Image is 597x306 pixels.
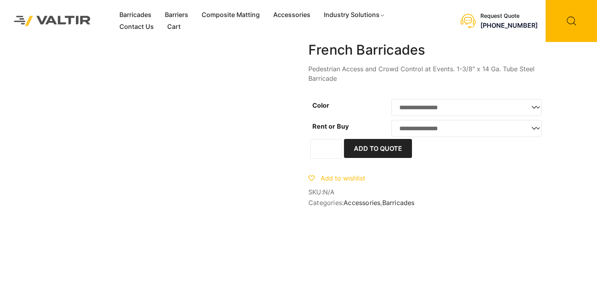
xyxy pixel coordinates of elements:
[195,9,266,21] a: Composite Matting
[344,139,412,158] button: Add to Quote
[308,174,365,182] a: Add to wishlist
[6,8,99,34] img: Valtir Rentals
[382,199,415,207] a: Barricades
[161,21,187,33] a: Cart
[480,13,538,19] div: Request Quote
[312,101,329,109] label: Color
[113,9,158,21] a: Barricades
[308,188,546,196] span: SKU:
[113,21,161,33] a: Contact Us
[312,122,349,130] label: Rent or Buy
[344,199,380,207] a: Accessories
[317,9,392,21] a: Industry Solutions
[308,199,546,207] span: Categories: ,
[480,21,538,29] a: [PHONE_NUMBER]
[310,139,342,159] input: Product quantity
[323,188,335,196] span: N/A
[308,42,546,58] h1: French Barricades
[321,174,365,182] span: Add to wishlist
[308,64,546,83] p: Pedestrian Access and Crowd Control at Events. 1-3/8″ x 14 Ga. Tube Steel Barricade
[158,9,195,21] a: Barriers
[266,9,317,21] a: Accessories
